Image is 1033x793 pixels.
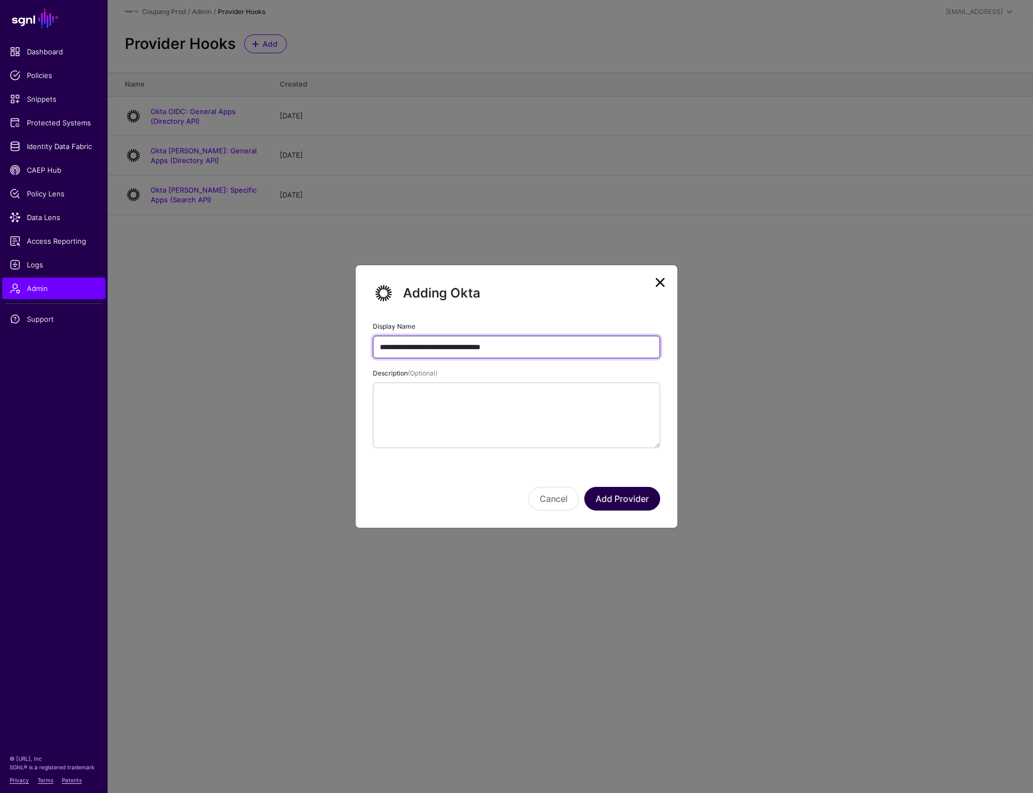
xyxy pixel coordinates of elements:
h2: Adding Okta [403,284,660,302]
img: svg+xml;base64,PHN2ZyB3aWR0aD0iNjQiIGhlaWdodD0iNjQiIHZpZXdCb3g9IjAgMCA2NCA2NCIgZmlsbD0ibm9uZSIgeG... [373,282,394,304]
label: Display Name [373,322,415,331]
button: Cancel [528,487,579,511]
button: Add Provider [584,487,660,511]
span: (Optional) [408,369,437,377]
label: Description [373,369,437,378]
